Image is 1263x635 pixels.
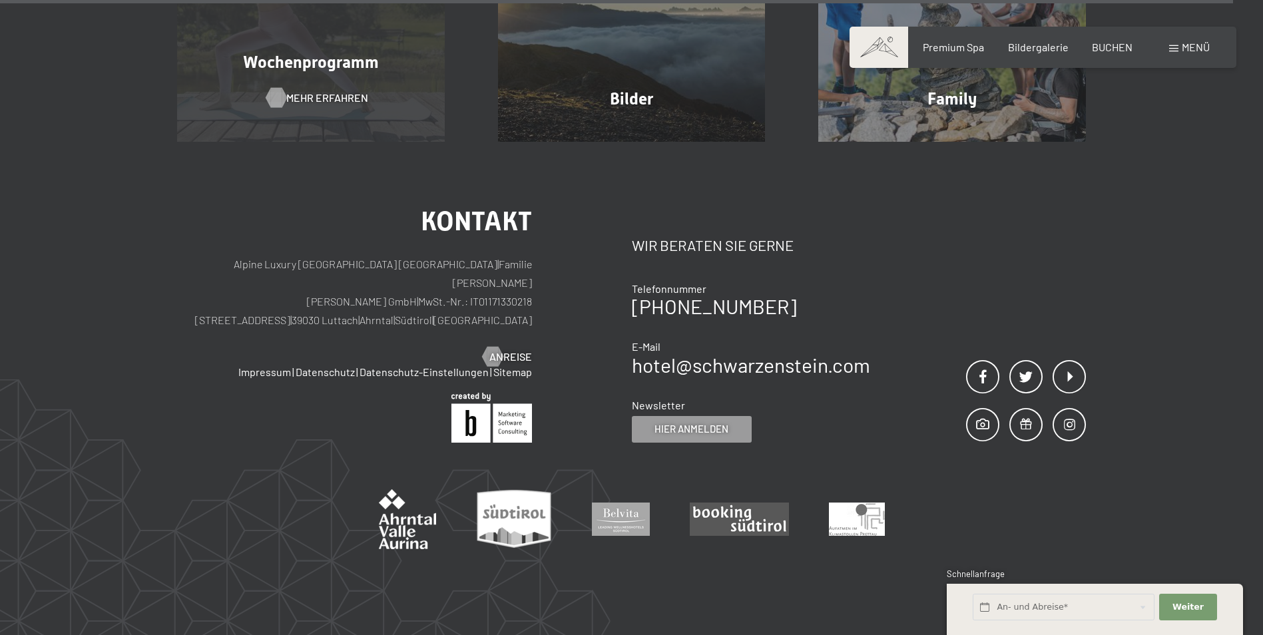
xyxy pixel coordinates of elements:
[632,353,870,377] a: hotel@schwarzenstein.com
[632,340,660,353] span: E-Mail
[1092,41,1133,53] a: BUCHEN
[286,91,368,105] span: Mehr erfahren
[497,258,499,270] span: |
[927,89,977,108] span: Family
[610,89,653,108] span: Bilder
[296,365,355,378] a: Datenschutz
[243,53,379,72] span: Wochenprogramm
[632,236,794,254] span: Wir beraten Sie gerne
[417,295,418,308] span: |
[421,206,532,237] span: Kontakt
[1182,41,1210,53] span: Menü
[238,365,291,378] a: Impressum
[177,255,532,329] p: Alpine Luxury [GEOGRAPHIC_DATA] [GEOGRAPHIC_DATA] Familie [PERSON_NAME] [PERSON_NAME] GmbH MwSt.-...
[632,282,706,295] span: Telefonnummer
[290,314,292,326] span: |
[490,365,492,378] span: |
[632,399,685,411] span: Newsletter
[358,314,360,326] span: |
[1008,41,1069,53] a: Bildergalerie
[356,365,358,378] span: |
[654,422,728,436] span: Hier anmelden
[483,349,532,364] a: Anreise
[1172,601,1204,613] span: Weiter
[451,393,532,443] img: Brandnamic GmbH | Leading Hospitality Solutions
[489,349,532,364] span: Anreise
[947,568,1005,579] span: Schnellanfrage
[923,41,984,53] a: Premium Spa
[432,314,433,326] span: |
[493,365,532,378] a: Sitemap
[393,314,395,326] span: |
[1159,594,1216,621] button: Weiter
[292,365,294,378] span: |
[360,365,489,378] a: Datenschutz-Einstellungen
[632,294,796,318] a: [PHONE_NUMBER]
